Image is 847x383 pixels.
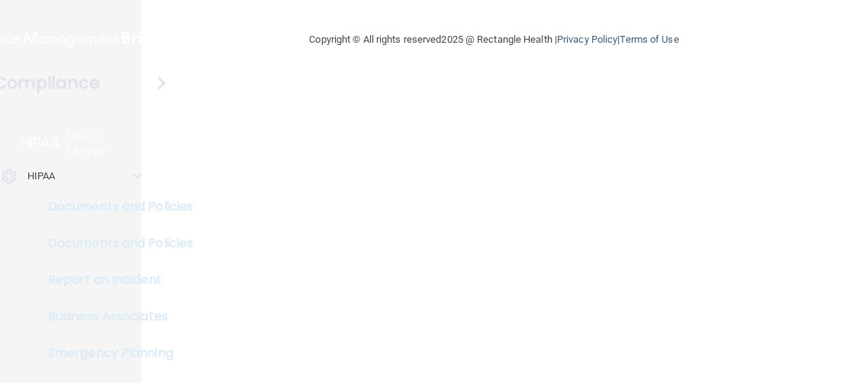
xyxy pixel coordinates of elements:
[620,34,678,45] a: Terms of Use
[67,124,142,161] p: Learn More!
[10,346,218,361] p: Emergency Planning
[10,236,218,251] p: Documents and Policies
[10,272,218,288] p: Report an Incident
[557,34,617,45] a: Privacy Policy
[21,134,60,152] p: HIPAA
[216,15,773,64] div: Copyright © All rights reserved 2025 @ Rectangle Health | |
[10,199,218,214] p: Documents and Policies
[27,167,56,185] p: HIPAA
[10,309,218,324] p: Business Associates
